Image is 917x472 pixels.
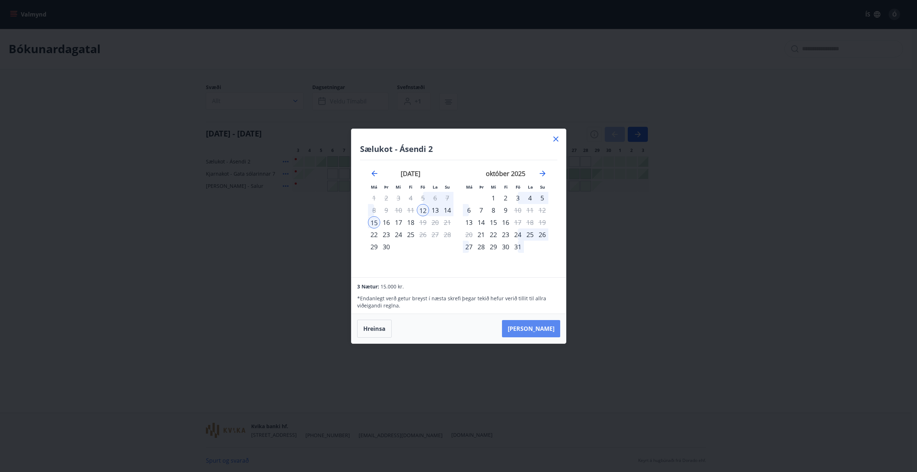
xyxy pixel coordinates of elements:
div: 16 [499,216,512,228]
small: Mi [491,184,496,190]
td: Choose fimmtudagur, 30. október 2025 as your check-in date. It’s available. [499,241,512,253]
div: 22 [487,228,499,241]
td: Not available. laugardagur, 27. september 2025 [429,228,441,241]
div: 30 [499,241,512,253]
td: Choose fimmtudagur, 2. október 2025 as your check-in date. It’s available. [499,192,512,204]
td: Choose föstudagur, 17. október 2025 as your check-in date. It’s available. [512,216,524,228]
div: 30 [380,241,392,253]
td: Choose þriðjudagur, 21. október 2025 as your check-in date. It’s available. [475,228,487,241]
div: Move backward to switch to the previous month. [370,169,379,178]
div: Aðeins innritun í boði [475,228,487,241]
div: Aðeins innritun í boði [463,216,475,228]
td: Not available. sunnudagur, 21. september 2025 [441,216,453,228]
small: La [433,184,438,190]
div: 24 [512,228,524,241]
td: Choose miðvikudagur, 8. október 2025 as your check-in date. It’s available. [487,204,499,216]
td: Choose föstudagur, 26. september 2025 as your check-in date. It’s available. [417,228,429,241]
div: 25 [524,228,536,241]
div: 14 [441,204,453,216]
td: Not available. laugardagur, 20. september 2025 [429,216,441,228]
td: Choose þriðjudagur, 9. september 2025 as your check-in date. It’s available. [380,204,392,216]
strong: október 2025 [486,169,525,178]
td: Not available. mánudagur, 20. október 2025 [463,228,475,241]
span: 15.000 kr. [381,283,404,290]
small: Mi [396,184,401,190]
div: Aðeins útritun í boði [417,228,429,241]
td: Choose miðvikudagur, 29. október 2025 as your check-in date. It’s available. [487,241,499,253]
div: 26 [536,228,548,241]
td: Selected as end date. mánudagur, 15. september 2025 [368,216,380,228]
div: Aðeins innritun í boði [368,228,380,241]
div: 7 [475,204,487,216]
div: Aðeins útritun í boði [512,216,524,228]
small: Su [540,184,545,190]
div: 1 [487,192,499,204]
div: 24 [392,228,405,241]
div: 17 [392,216,405,228]
small: Su [445,184,450,190]
div: 4 [524,192,536,204]
div: 15 [368,216,380,228]
td: Choose föstudagur, 31. október 2025 as your check-in date. It’s available. [512,241,524,253]
td: Choose mánudagur, 29. september 2025 as your check-in date. It’s available. [368,241,380,253]
td: Choose föstudagur, 19. september 2025 as your check-in date. It’s available. [417,216,429,228]
div: 5 [536,192,548,204]
small: Fö [420,184,425,190]
div: 28 [475,241,487,253]
div: Aðeins innritun í boði [368,241,380,253]
div: 18 [405,216,417,228]
td: Choose föstudagur, 10. október 2025 as your check-in date. It’s available. [512,204,524,216]
td: Choose fimmtudagur, 11. september 2025 as your check-in date. It’s available. [405,204,417,216]
td: Choose miðvikudagur, 22. október 2025 as your check-in date. It’s available. [487,228,499,241]
td: Choose laugardagur, 4. október 2025 as your check-in date. It’s available. [524,192,536,204]
td: Choose miðvikudagur, 17. september 2025 as your check-in date. It’s available. [392,216,405,228]
td: Choose fimmtudagur, 16. október 2025 as your check-in date. It’s available. [499,216,512,228]
small: Má [371,184,377,190]
td: Selected. laugardagur, 13. september 2025 [429,204,441,216]
td: Choose þriðjudagur, 16. september 2025 as your check-in date. It’s available. [380,216,392,228]
div: Move forward to switch to the next month. [538,169,547,178]
div: 8 [487,204,499,216]
div: 25 [405,228,417,241]
td: Choose þriðjudagur, 14. október 2025 as your check-in date. It’s available. [475,216,487,228]
td: Not available. sunnudagur, 28. september 2025 [441,228,453,241]
td: Choose miðvikudagur, 3. september 2025 as your check-in date. It’s available. [392,192,405,204]
td: Choose mánudagur, 22. september 2025 as your check-in date. It’s available. [368,228,380,241]
div: 23 [499,228,512,241]
div: Aðeins útritun í boði [417,216,429,228]
div: Aðeins útritun í boði [512,204,524,216]
td: Not available. sunnudagur, 12. október 2025 [536,204,548,216]
td: Choose laugardagur, 25. október 2025 as your check-in date. It’s available. [524,228,536,241]
td: Choose þriðjudagur, 30. september 2025 as your check-in date. It’s available. [380,241,392,253]
td: Choose miðvikudagur, 24. september 2025 as your check-in date. It’s available. [392,228,405,241]
td: Choose miðvikudagur, 15. október 2025 as your check-in date. It’s available. [487,216,499,228]
div: 12 [417,204,429,216]
td: Choose þriðjudagur, 23. september 2025 as your check-in date. It’s available. [380,228,392,241]
td: Choose mánudagur, 6. október 2025 as your check-in date. It’s available. [463,204,475,216]
td: Not available. laugardagur, 11. október 2025 [524,204,536,216]
td: Choose miðvikudagur, 1. október 2025 as your check-in date. It’s available. [487,192,499,204]
div: 29 [487,241,499,253]
div: Calendar [360,160,557,269]
td: Choose sunnudagur, 7. september 2025 as your check-in date. It’s available. [441,192,453,204]
td: Selected as start date. föstudagur, 12. september 2025 [417,204,429,216]
p: * Endanlegt verð getur breyst í næsta skrefi þegar tekið hefur verið tillit til allra viðeigandi ... [357,295,560,309]
div: 3 [512,192,524,204]
span: 3 Nætur: [357,283,379,290]
div: 6 [463,204,475,216]
td: Choose mánudagur, 27. október 2025 as your check-in date. It’s available. [463,241,475,253]
small: Má [466,184,473,190]
td: Choose fimmtudagur, 4. september 2025 as your check-in date. It’s available. [405,192,417,204]
td: Selected. sunnudagur, 14. september 2025 [441,204,453,216]
small: Fi [409,184,413,190]
div: 2 [499,192,512,204]
td: Not available. laugardagur, 18. október 2025 [524,216,536,228]
td: Not available. sunnudagur, 19. október 2025 [536,216,548,228]
div: 31 [512,241,524,253]
td: Choose fimmtudagur, 9. október 2025 as your check-in date. It’s available. [499,204,512,216]
div: 15 [487,216,499,228]
td: Choose laugardagur, 6. september 2025 as your check-in date. It’s available. [429,192,441,204]
strong: [DATE] [401,169,420,178]
button: Hreinsa [357,320,392,338]
td: Choose mánudagur, 13. október 2025 as your check-in date. It’s available. [463,216,475,228]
